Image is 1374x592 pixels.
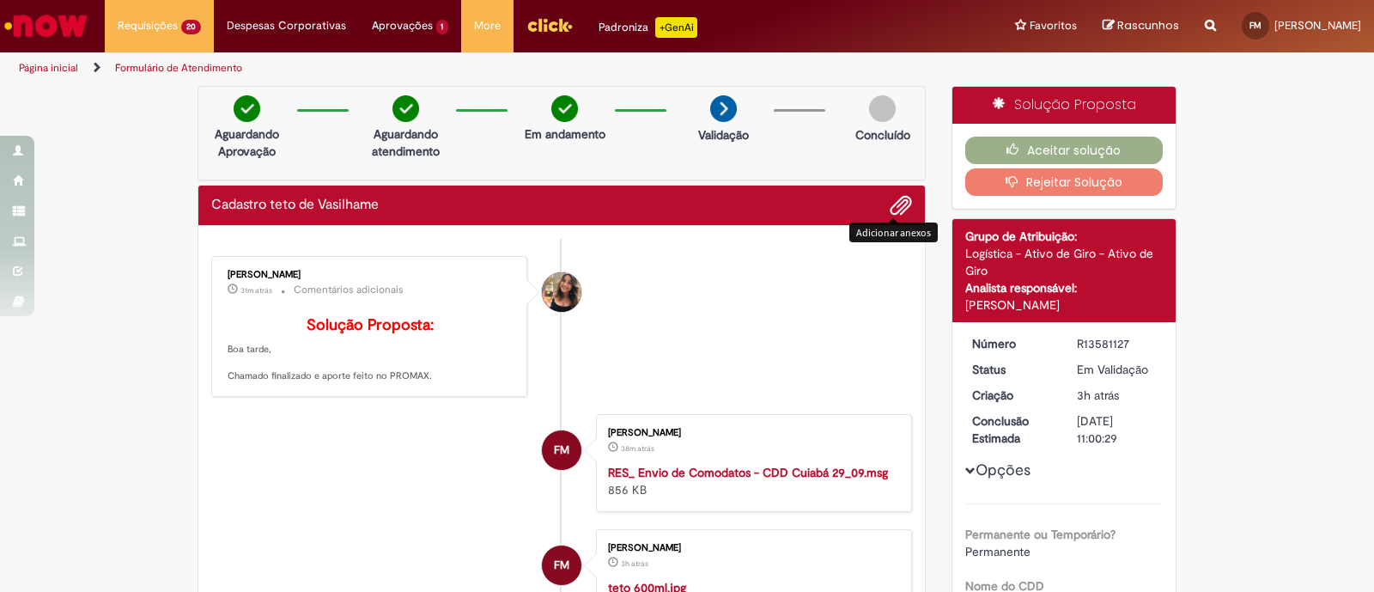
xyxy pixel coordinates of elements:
span: 1 [436,20,449,34]
span: Requisições [118,17,178,34]
span: Permanente [965,544,1030,559]
a: Formulário de Atendimento [115,61,242,75]
dt: Criação [959,387,1065,404]
span: Favoritos [1030,17,1077,34]
img: img-circle-grey.png [869,95,896,122]
h2: Cadastro teto de Vasilhame Histórico de tíquete [211,198,379,213]
p: Em andamento [525,125,605,143]
img: check-circle-green.png [234,95,260,122]
div: Logística - Ativo de Giro - Ativo de Giro [965,245,1164,279]
div: R13581127 [1077,335,1157,352]
span: 38m atrás [621,443,654,454]
div: [PERSON_NAME] [608,543,894,553]
span: [PERSON_NAME] [1274,18,1361,33]
div: Grupo de Atribuição: [965,228,1164,245]
img: check-circle-green.png [392,95,419,122]
span: 20 [181,20,201,34]
span: 3h atrás [621,558,648,569]
time: 30/09/2025 13:41:35 [240,285,272,296]
div: 30/09/2025 11:00:25 [1077,387,1157,404]
span: FM [554,430,569,471]
ul: Trilhas de página [13,52,903,84]
div: 856 KB [608,464,894,498]
span: Despesas Corporativas [227,17,346,34]
button: Rejeitar Solução [965,168,1164,196]
div: [PERSON_NAME] [965,296,1164,314]
b: Permanente ou Temporário? [965,527,1116,542]
p: Boa tarde, Chamado finalizado e aporte feito no PROMAX. [228,317,514,383]
a: Rascunhos [1103,18,1179,34]
span: 31m atrás [240,285,272,296]
span: FM [1249,20,1262,31]
span: Rascunhos [1117,17,1179,34]
div: [PERSON_NAME] [608,428,894,438]
button: Aceitar solução [965,137,1164,164]
small: Comentários adicionais [294,283,404,297]
span: FM [554,545,569,586]
div: Adicionar anexos [849,223,938,242]
dt: Conclusão Estimada [959,412,1065,447]
p: Aguardando atendimento [364,125,447,160]
div: Em Validação [1077,361,1157,378]
img: check-circle-green.png [551,95,578,122]
div: Felipe Augusto Portela Moreira [542,430,581,470]
div: Felipe Augusto Portela Moreira [542,546,581,585]
div: Padroniza [599,17,697,38]
div: [DATE] 11:00:29 [1077,412,1157,447]
div: Mariana Marques Americo [542,272,581,312]
p: Concluído [855,126,910,143]
time: 30/09/2025 13:34:33 [621,443,654,454]
p: Aguardando Aprovação [205,125,289,160]
span: Aprovações [372,17,433,34]
span: More [474,17,501,34]
div: Analista responsável: [965,279,1164,296]
a: Página inicial [19,61,78,75]
img: click_logo_yellow_360x200.png [526,12,573,38]
div: Solução Proposta [952,87,1176,124]
b: Solução Proposta: [307,315,434,335]
img: arrow-next.png [710,95,737,122]
button: Adicionar anexos [890,194,912,217]
span: 3h atrás [1077,388,1119,403]
dt: Número [959,335,1065,352]
div: [PERSON_NAME] [228,270,514,280]
p: +GenAi [655,17,697,38]
dt: Status [959,361,1065,378]
p: Validação [698,126,749,143]
a: RES_ Envio de Comodatos - CDD Cuiabá 29_09.msg [608,465,888,480]
img: ServiceNow [2,9,90,43]
time: 30/09/2025 11:00:25 [1077,388,1119,403]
